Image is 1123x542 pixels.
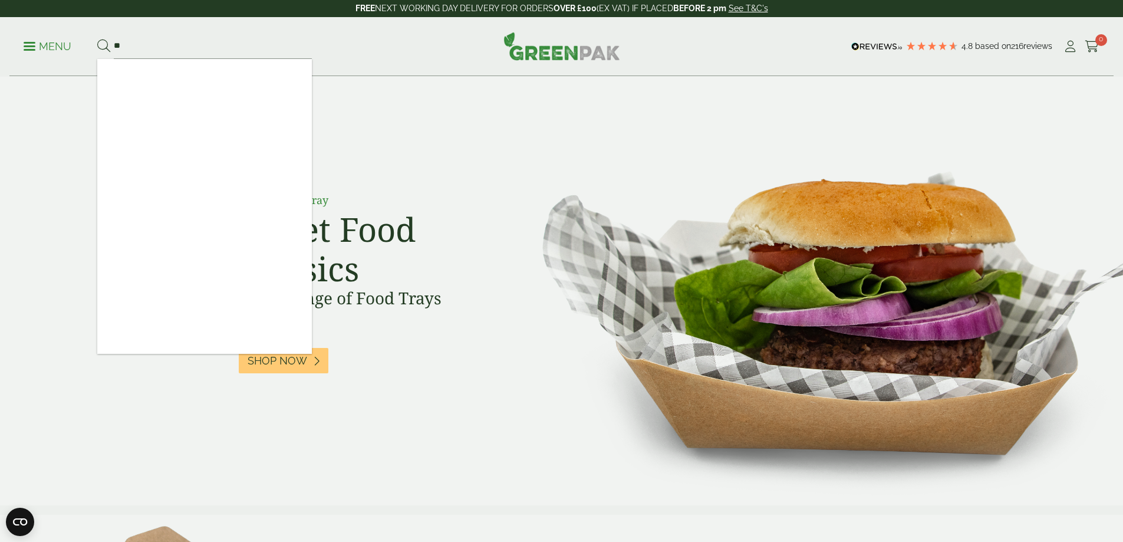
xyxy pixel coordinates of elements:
[505,77,1123,505] img: Street Food Classics
[24,40,71,54] p: Menu
[975,41,1011,51] span: Based on
[1085,38,1099,55] a: 0
[239,348,328,373] a: Shop Now
[24,40,71,51] a: Menu
[1085,41,1099,52] i: Cart
[6,508,34,536] button: Open CMP widget
[503,32,620,60] img: GreenPak Supplies
[1023,41,1052,51] span: reviews
[1095,34,1107,46] span: 0
[239,192,504,208] p: Kraft Burger Tray
[961,41,975,51] span: 4.8
[1063,41,1078,52] i: My Account
[248,354,307,367] span: Shop Now
[554,4,597,13] strong: OVER £100
[673,4,726,13] strong: BEFORE 2 pm
[1011,41,1023,51] span: 216
[905,41,959,51] div: 4.79 Stars
[729,4,768,13] a: See T&C's
[851,42,903,51] img: REVIEWS.io
[355,4,375,13] strong: FREE
[239,288,504,308] h3: Wide Range of Food Trays
[239,209,504,288] h2: Street Food Classics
